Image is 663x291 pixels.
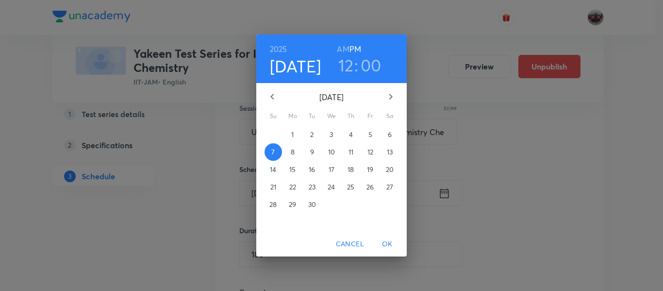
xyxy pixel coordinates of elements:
button: 9 [303,143,321,161]
button: 7 [265,143,282,161]
h3: : [354,55,358,75]
span: Sa [381,111,398,121]
button: 5 [362,126,379,143]
p: 19 [367,165,373,174]
button: 29 [284,196,301,213]
span: We [323,111,340,121]
p: 13 [387,147,393,157]
p: 27 [386,182,393,192]
p: [DATE] [284,91,379,103]
button: 8 [284,143,301,161]
button: OK [372,235,403,253]
span: Th [342,111,360,121]
p: 24 [328,182,335,192]
p: 26 [366,182,374,192]
button: 27 [381,178,398,196]
p: 22 [289,182,296,192]
p: 14 [270,165,276,174]
span: Fr [362,111,379,121]
button: 22 [284,178,301,196]
button: 15 [284,161,301,178]
p: 4 [349,130,353,139]
button: 14 [265,161,282,178]
p: 28 [269,200,277,209]
button: 2025 [270,42,287,56]
button: 10 [323,143,340,161]
button: [DATE] [270,56,321,76]
p: 30 [308,200,316,209]
span: OK [376,238,399,250]
p: 8 [291,147,295,157]
button: 11 [342,143,360,161]
p: 2 [310,130,314,139]
p: 11 [348,147,353,157]
button: 24 [323,178,340,196]
button: 6 [381,126,398,143]
button: 20 [381,161,398,178]
button: 1 [284,126,301,143]
span: Mo [284,111,301,121]
button: AM [337,42,349,56]
button: 12 [338,55,354,75]
button: 00 [361,55,381,75]
p: 5 [368,130,372,139]
button: 13 [381,143,398,161]
span: Tu [303,111,321,121]
span: Cancel [336,238,364,250]
p: 18 [348,165,354,174]
button: 26 [362,178,379,196]
button: 4 [342,126,360,143]
p: 15 [289,165,296,174]
p: 3 [330,130,333,139]
p: 1 [291,130,294,139]
p: 6 [388,130,392,139]
button: 17 [323,161,340,178]
p: 9 [310,147,314,157]
button: 23 [303,178,321,196]
p: 16 [309,165,315,174]
button: 25 [342,178,360,196]
button: 30 [303,196,321,213]
p: 25 [347,182,354,192]
button: 3 [323,126,340,143]
button: 21 [265,178,282,196]
button: 19 [362,161,379,178]
p: 10 [328,147,335,157]
p: 23 [309,182,315,192]
p: 20 [386,165,394,174]
button: 16 [303,161,321,178]
p: 7 [271,147,275,157]
button: Cancel [332,235,368,253]
p: 17 [329,165,334,174]
button: 18 [342,161,360,178]
button: 12 [362,143,379,161]
button: PM [349,42,361,56]
button: 2 [303,126,321,143]
button: 28 [265,196,282,213]
p: 29 [289,200,296,209]
p: 21 [270,182,276,192]
span: Su [265,111,282,121]
p: 12 [367,147,373,157]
